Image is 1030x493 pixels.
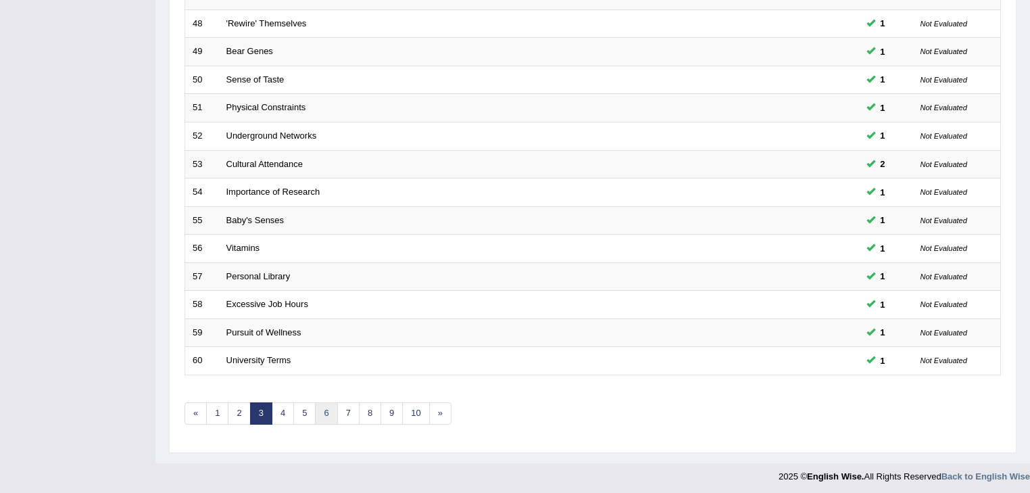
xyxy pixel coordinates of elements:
[185,66,219,94] td: 50
[875,157,891,171] span: You can still take this question
[185,9,219,38] td: 48
[226,215,285,225] a: Baby's Senses
[226,18,307,28] a: 'Rewire' Themselves
[921,244,967,252] small: Not Evaluated
[921,132,967,140] small: Not Evaluated
[185,235,219,263] td: 56
[337,402,360,425] a: 7
[941,471,1030,482] a: Back to English Wise
[228,402,250,425] a: 2
[272,402,294,425] a: 4
[381,402,403,425] a: 9
[921,329,967,337] small: Not Evaluated
[315,402,337,425] a: 6
[226,46,273,56] a: Bear Genes
[185,122,219,150] td: 52
[779,463,1030,483] div: 2025 © All Rights Reserved
[875,185,891,199] span: You can still take this question
[185,38,219,66] td: 49
[185,150,219,179] td: 53
[875,128,891,143] span: You can still take this question
[185,319,219,347] td: 59
[185,179,219,207] td: 54
[875,101,891,115] span: You can still take this question
[875,354,891,368] span: You can still take this question
[875,325,891,339] span: You can still take this question
[875,269,891,283] span: You can still take this question
[875,241,891,256] span: You can still take this question
[921,103,967,112] small: Not Evaluated
[921,356,967,365] small: Not Evaluated
[875,16,891,30] span: You can still take this question
[921,188,967,196] small: Not Evaluated
[226,131,317,141] a: Underground Networks
[875,72,891,87] span: You can still take this question
[921,300,967,308] small: Not Evaluated
[185,262,219,291] td: 57
[185,347,219,375] td: 60
[250,402,272,425] a: 3
[921,47,967,55] small: Not Evaluated
[185,291,219,319] td: 58
[226,159,303,169] a: Cultural Attendance
[875,298,891,312] span: You can still take this question
[921,273,967,281] small: Not Evaluated
[185,206,219,235] td: 55
[226,102,306,112] a: Physical Constraints
[921,76,967,84] small: Not Evaluated
[293,402,316,425] a: 5
[226,327,301,337] a: Pursuit of Wellness
[429,402,451,425] a: »
[185,402,207,425] a: «
[226,243,260,253] a: Vitamins
[226,355,291,365] a: University Terms
[875,45,891,59] span: You can still take this question
[206,402,228,425] a: 1
[359,402,381,425] a: 8
[921,20,967,28] small: Not Evaluated
[921,160,967,168] small: Not Evaluated
[226,74,285,85] a: Sense of Taste
[807,471,864,482] strong: English Wise.
[921,216,967,225] small: Not Evaluated
[226,299,308,309] a: Excessive Job Hours
[185,94,219,122] td: 51
[226,271,291,281] a: Personal Library
[226,187,320,197] a: Importance of Research
[402,402,429,425] a: 10
[875,213,891,227] span: You can still take this question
